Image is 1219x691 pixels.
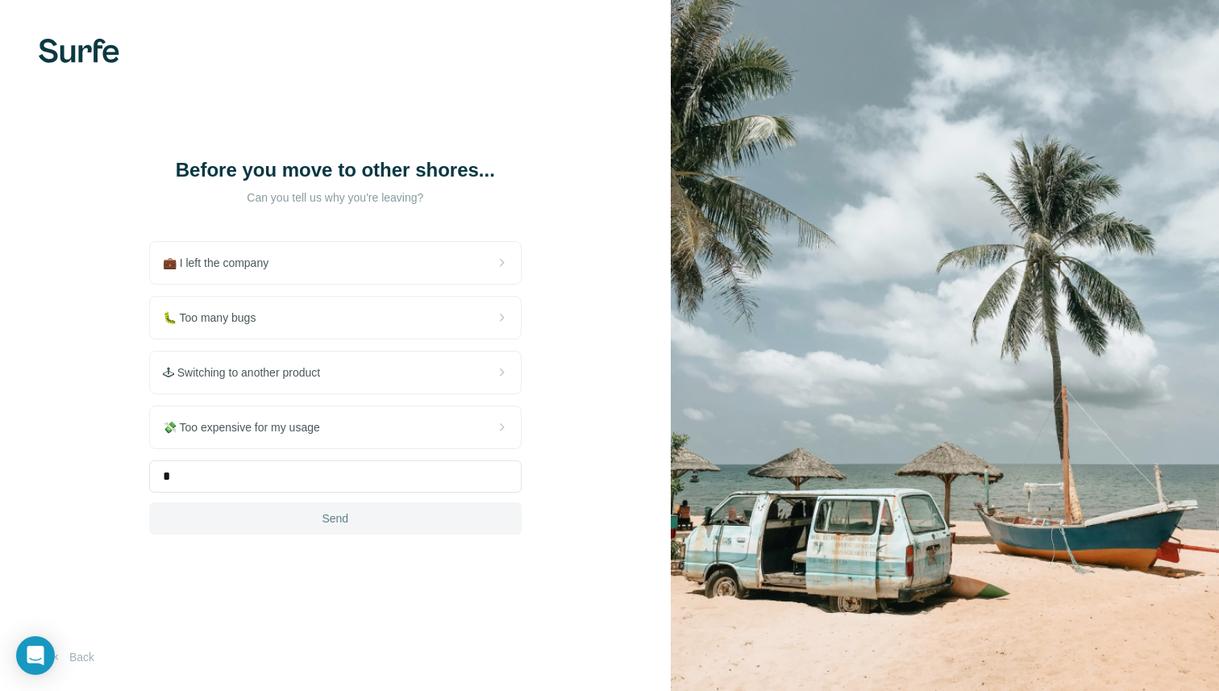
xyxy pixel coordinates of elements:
img: Surfe's logo [39,39,119,63]
p: Can you tell us why you're leaving? [174,189,497,206]
span: Send [322,510,348,527]
span: 🐛 Too many bugs [163,310,269,326]
span: 🕹 Switching to another product [163,364,333,381]
span: 💼 I left the company [163,255,281,271]
h1: Before you move to other shores... [174,157,497,183]
span: 💸 Too expensive for my usage [163,419,333,435]
button: Back [39,643,106,672]
div: Open Intercom Messenger [16,636,55,675]
button: Send [149,502,522,535]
